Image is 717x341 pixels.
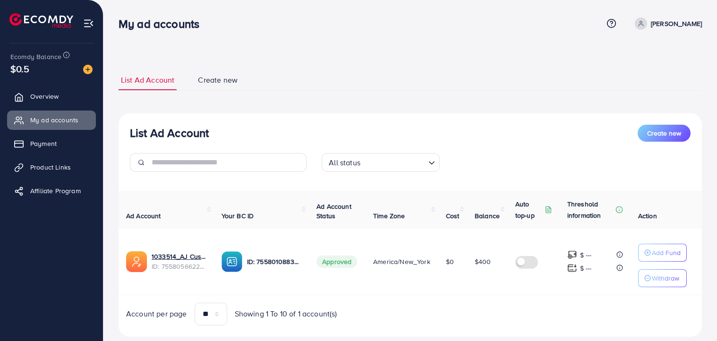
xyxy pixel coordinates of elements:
[631,17,702,30] a: [PERSON_NAME]
[30,186,81,196] span: Affiliate Program
[327,156,362,170] span: All status
[567,198,614,221] p: Threshold information
[30,162,71,172] span: Product Links
[322,153,440,172] div: Search for option
[677,298,710,334] iframe: Chat
[647,128,681,138] span: Create new
[30,115,78,125] span: My ad accounts
[316,202,351,221] span: Ad Account Status
[638,211,657,221] span: Action
[373,211,405,221] span: Time Zone
[7,134,96,153] a: Payment
[235,308,337,319] span: Showing 1 To 10 of 1 account(s)
[363,154,425,170] input: Search for option
[638,244,687,262] button: Add Fund
[7,158,96,177] a: Product Links
[515,198,543,221] p: Auto top-up
[652,247,681,258] p: Add Fund
[83,65,93,74] img: image
[152,252,206,271] div: <span class='underline'>1033514_AJ Customs TT Agency Account 1_1759747201388</span></br>755805662...
[10,52,61,61] span: Ecomdy Balance
[316,256,357,268] span: Approved
[638,269,687,287] button: Withdraw
[7,111,96,129] a: My ad accounts
[446,257,454,266] span: $0
[446,211,460,221] span: Cost
[567,250,577,260] img: top-up amount
[7,181,96,200] a: Affiliate Program
[152,252,206,261] a: 1033514_AJ Customs TT Agency Account 1_1759747201388
[126,211,161,221] span: Ad Account
[247,256,302,267] p: ID: 7558010883557834768
[121,75,174,85] span: List Ad Account
[9,13,73,28] img: logo
[222,211,254,221] span: Your BC ID
[126,308,187,319] span: Account per page
[152,262,206,271] span: ID: 7558056622124187649
[652,273,679,284] p: Withdraw
[130,126,209,140] h3: List Ad Account
[198,75,238,85] span: Create new
[475,211,500,221] span: Balance
[580,249,592,261] p: $ ---
[580,263,592,274] p: $ ---
[126,251,147,272] img: ic-ads-acc.e4c84228.svg
[7,87,96,106] a: Overview
[651,18,702,29] p: [PERSON_NAME]
[83,18,94,29] img: menu
[638,125,691,142] button: Create new
[10,62,30,76] span: $0.5
[119,17,207,31] h3: My ad accounts
[567,263,577,273] img: top-up amount
[30,139,57,148] span: Payment
[475,257,491,266] span: $400
[30,92,59,101] span: Overview
[222,251,242,272] img: ic-ba-acc.ded83a64.svg
[373,257,430,266] span: America/New_York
